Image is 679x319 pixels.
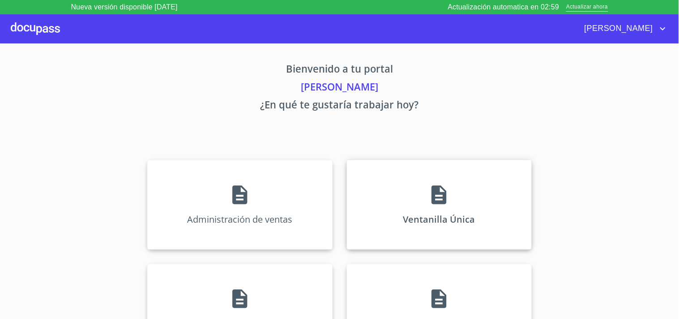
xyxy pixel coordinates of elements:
button: account of current user [578,22,668,36]
span: [PERSON_NAME] [578,22,658,36]
p: ¿En qué te gustaría trabajar hoy? [64,97,615,115]
p: Administración de ventas [187,213,292,225]
p: Actualización automatica en 02:59 [448,2,559,13]
p: [PERSON_NAME] [64,79,615,97]
p: Ventanilla Única [403,213,475,225]
p: Bienvenido a tu portal [64,61,615,79]
p: Nueva versión disponible [DATE] [71,2,178,13]
span: Actualizar ahora [566,3,608,12]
